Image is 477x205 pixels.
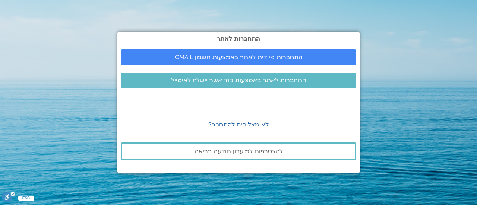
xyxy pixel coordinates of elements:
[121,35,356,42] h2: התחברות לאתר
[121,73,356,88] a: התחברות לאתר באמצעות קוד אשר יישלח לאימייל
[121,142,356,160] a: להצטרפות למועדון תודעה בריאה
[175,54,303,61] span: התחברות מיידית לאתר באמצעות חשבון GMAIL
[121,49,356,65] a: התחברות מיידית לאתר באמצעות חשבון GMAIL
[195,148,283,155] span: להצטרפות למועדון תודעה בריאה
[208,121,269,129] a: לא מצליחים להתחבר?
[171,77,306,84] span: התחברות לאתר באמצעות קוד אשר יישלח לאימייל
